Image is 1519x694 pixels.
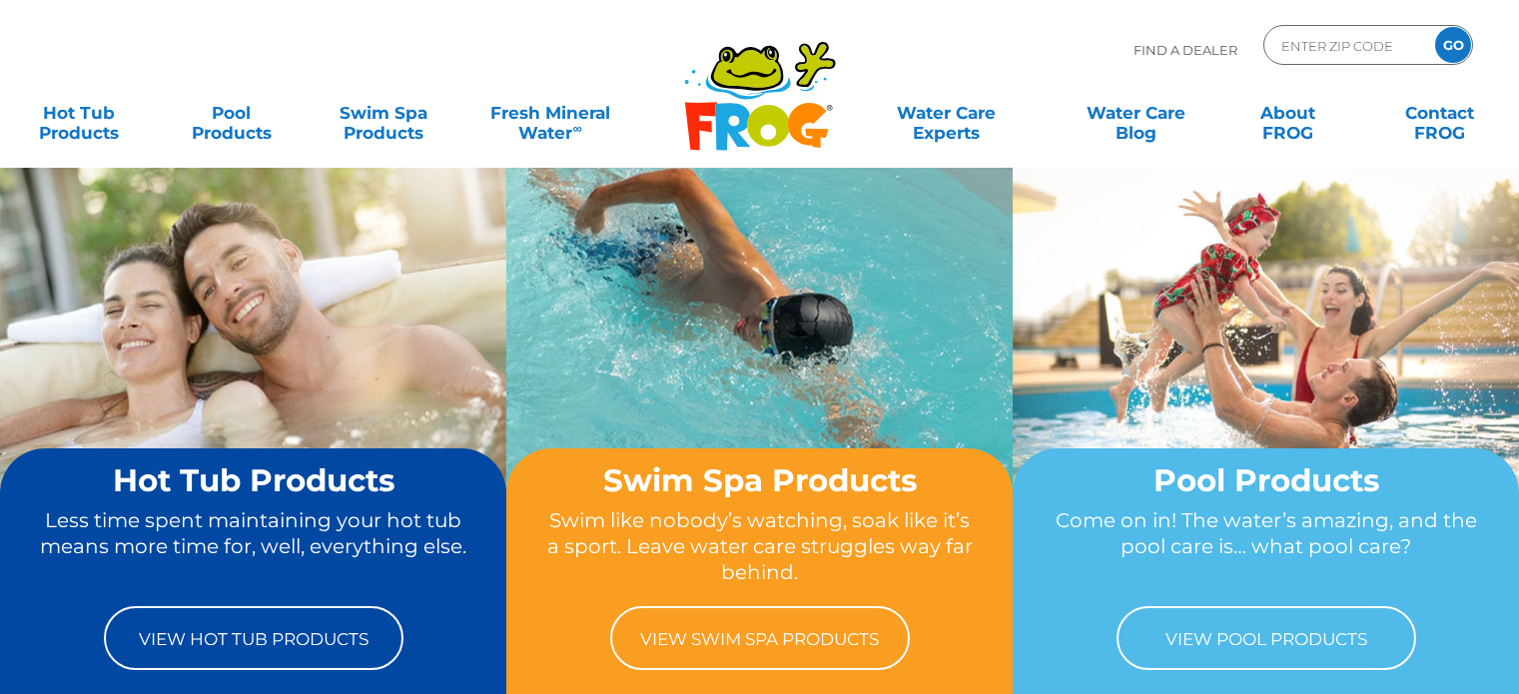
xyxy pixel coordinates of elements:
a: View Swim Spa Products [610,606,910,670]
a: View Hot Tub Products [104,606,403,670]
img: home-banner-pool-short [1013,167,1519,545]
h2: Pool Products [1051,463,1481,497]
a: ContactFROG [1381,93,1499,133]
a: Fresh MineralWater∞ [476,93,624,133]
img: home-banner-swim-spa-short [506,167,1013,545]
input: GO [1435,27,1471,63]
a: Water CareBlog [1077,93,1194,133]
p: Less time spent maintaining your hot tub means more time for, well, everything else. [38,507,468,586]
p: Find A Dealer [1134,25,1237,75]
p: Swim like nobody’s watching, soak like it’s a sport. Leave water care struggles way far behind. [544,507,975,586]
a: AboutFROG [1228,93,1346,133]
a: Water CareExperts [850,93,1043,133]
a: PoolProducts [172,93,290,133]
h2: Hot Tub Products [38,463,468,497]
sup: ∞ [572,121,581,136]
input: Zip Code Form [1279,31,1414,60]
a: Hot TubProducts [20,93,138,133]
a: View Pool Products [1117,606,1416,670]
p: Come on in! The water’s amazing, and the pool care is… what pool care? [1051,507,1481,586]
h2: Swim Spa Products [544,463,975,497]
a: Swim SpaProducts [325,93,442,133]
